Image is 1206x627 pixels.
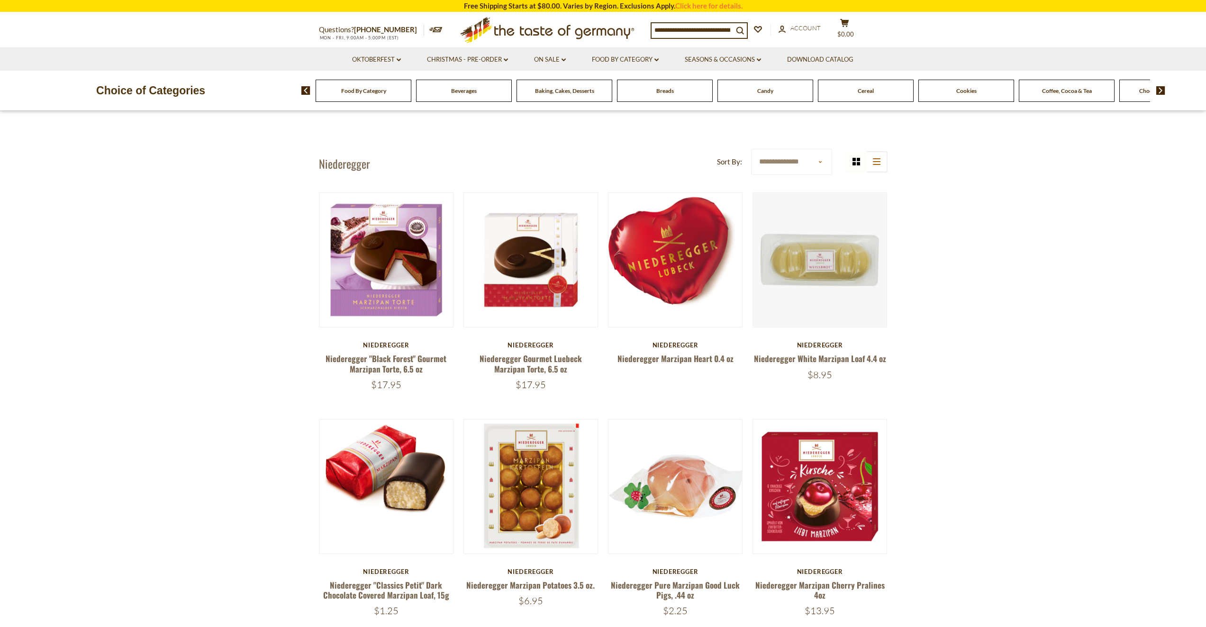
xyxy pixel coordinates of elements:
[463,568,598,575] div: Niederegger
[352,55,401,65] a: Oktoberfest
[464,193,598,327] img: Niederegger
[518,595,543,607] span: $6.95
[319,35,399,40] span: MON - FRI, 9:00AM - 5:00PM (EST)
[516,379,546,391] span: $17.95
[779,23,821,34] a: Account
[757,87,773,94] a: Candy
[463,341,598,349] div: Niederegger
[1042,87,1092,94] a: Coffee, Cocoa & Tea
[617,353,734,364] a: Niederegger Marzipan Heart 0.4 oz
[1156,86,1165,95] img: next arrow
[837,30,854,38] span: $0.00
[805,605,835,617] span: $13.95
[374,605,399,617] span: $1.25
[451,87,477,94] a: Beverages
[341,87,386,94] a: Food By Category
[611,579,740,601] a: Niederegger Pure Marzipan Good Luck Pigs, .44 oz
[326,353,446,374] a: Niederegger "Black Forest" Gourmet Marzipan Torte, 6.5 oz
[754,353,886,364] a: Niederegger White Marzipan Loaf 4.4 oz
[608,568,743,575] div: Niederegger
[608,193,743,313] img: Niederegger
[301,86,310,95] img: previous arrow
[685,55,761,65] a: Seasons & Occasions
[753,341,888,349] div: Niederegger
[464,419,598,554] img: Niederegger
[319,568,454,575] div: Niederegger
[656,87,674,94] a: Breads
[319,341,454,349] div: Niederegger
[608,341,743,349] div: Niederegger
[753,419,887,554] img: Niederegger
[371,379,401,391] span: $17.95
[807,369,832,381] span: $8.95
[753,193,887,327] img: Niederegger
[790,24,821,32] span: Account
[608,419,743,554] img: Niederegger
[592,55,659,65] a: Food By Category
[717,156,742,168] label: Sort By:
[354,25,417,34] a: [PHONE_NUMBER]
[319,24,424,36] p: Questions?
[466,579,595,591] a: Niederegger Marzipan Potatoes 3.5 oz.
[319,419,453,516] img: Niederegger
[858,87,874,94] a: Cereal
[480,353,582,374] a: Niederegger Gourmet Luebeck Marzipan Torte, 6.5 oz
[663,605,688,617] span: $2.25
[831,18,859,42] button: $0.00
[535,87,594,94] a: Baking, Cakes, Desserts
[319,193,453,327] img: Niederegger
[534,55,566,65] a: On Sale
[956,87,977,94] a: Cookies
[427,55,508,65] a: Christmas - PRE-ORDER
[787,55,853,65] a: Download Catalog
[755,579,885,601] a: Niederegger Marzipan Cherry Pralines 4oz
[753,568,888,575] div: Niederegger
[323,579,449,601] a: Niederegger "Classics Petit" Dark Chocolate Covered Marzipan Loaf, 15g
[675,1,743,10] a: Click here for details.
[319,156,370,171] h1: Niederegger
[1139,87,1196,94] a: Chocolate & Marzipan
